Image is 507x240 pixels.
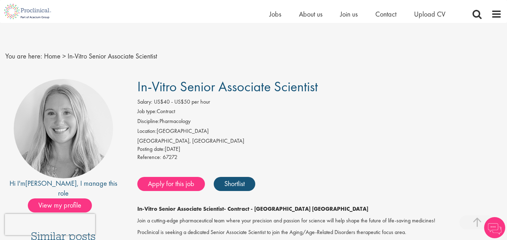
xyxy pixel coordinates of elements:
[137,98,152,106] label: Salary:
[137,107,502,117] li: Contract
[137,205,224,213] strong: In-Vitro Senior Associate Scientist
[484,217,505,238] img: Chatbot
[137,127,502,137] li: [GEOGRAPHIC_DATA]
[137,228,502,236] p: Proclinical is seeking a dedicated Senior Associate Scientist to join the Aging/Age-Related Disor...
[25,179,77,188] a: [PERSON_NAME]
[137,145,502,153] div: [DATE]
[137,137,502,145] div: [GEOGRAPHIC_DATA], [GEOGRAPHIC_DATA]
[44,51,61,61] a: breadcrumb link
[5,178,121,198] div: Hi I'm , I manage this role
[137,145,165,153] span: Posting date:
[5,214,95,235] iframe: reCAPTCHA
[137,153,161,161] label: Reference:
[214,177,255,191] a: Shortlist
[28,200,99,209] a: View my profile
[137,107,157,116] label: Job type:
[137,117,502,127] li: Pharmacology
[340,10,358,19] a: Join us
[14,79,113,178] img: imeage of recruiter Shannon Briggs
[414,10,445,19] a: Upload CV
[375,10,396,19] a: Contact
[154,98,210,105] span: US$40 - US$50 per hour
[137,127,157,135] label: Location:
[224,205,368,213] strong: - Contract - [GEOGRAPHIC_DATA] [GEOGRAPHIC_DATA]
[5,51,42,61] span: You are here:
[137,117,159,125] label: Discipline:
[137,78,318,96] span: In-Vitro Senior Associate Scientist
[137,177,205,191] a: Apply for this job
[269,10,281,19] a: Jobs
[137,217,502,225] p: Join a cutting-edge pharmaceutical team where your precision and passion for science will help sh...
[62,51,66,61] span: >
[299,10,323,19] a: About us
[163,153,177,161] span: 67272
[28,198,92,213] span: View my profile
[68,51,157,61] span: In-Vitro Senior Associate Scientist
